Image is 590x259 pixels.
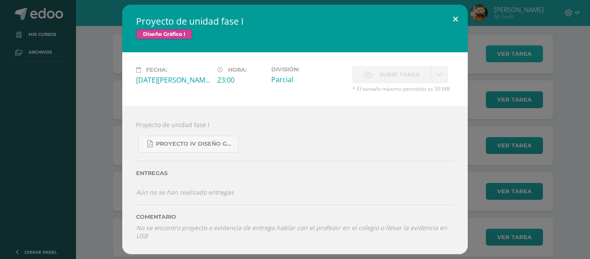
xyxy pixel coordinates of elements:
label: La fecha de entrega ha expirado [352,66,431,83]
span: Fecha: [146,67,167,73]
label: Entregas [136,170,454,176]
label: Comentario [136,214,454,220]
button: Close (Esc) [443,5,468,34]
div: [DATE][PERSON_NAME] [136,75,210,85]
i: Aún no se han realizado entregas [136,188,234,196]
span: Subir tarea [380,67,420,83]
label: División: [271,66,346,73]
span: Diseño Gráfico I [136,29,192,39]
i: No se encontro proyecto o evidencia de entrega hablar con el profeosr en el colegio o llevar la e... [136,224,447,240]
span: Proyecto IV Diseño Grafico.pdf [156,141,234,147]
h2: Proyecto de unidad fase I [136,15,454,27]
a: Proyecto IV Diseño Grafico.pdf [138,136,238,153]
div: Proyecto de unidad fase I [122,106,468,254]
div: Parcial [271,75,346,84]
div: 23:00 [217,75,264,85]
span: Hora: [228,67,247,73]
span: * El tamaño máximo permitido es 50 MB [352,85,454,93]
a: La fecha de entrega ha expirado [431,66,448,83]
